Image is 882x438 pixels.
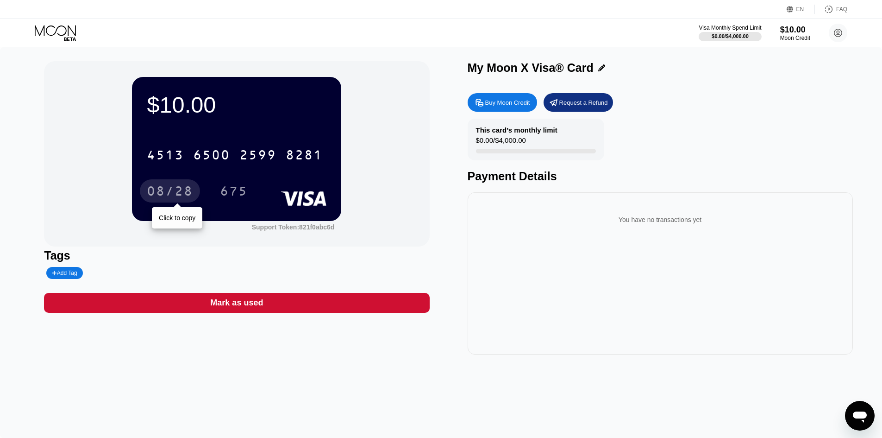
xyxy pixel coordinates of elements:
div: Tags [44,249,429,262]
div: Visa Monthly Spend Limit$0.00/$4,000.00 [699,25,761,41]
div: 6500 [193,149,230,164]
div: 2599 [239,149,276,164]
div: 675 [213,179,255,203]
div: FAQ [836,6,847,13]
div: Add Tag [52,270,77,276]
div: This card’s monthly limit [476,126,557,134]
div: Buy Moon Credit [468,93,537,112]
div: FAQ [815,5,847,14]
div: $0.00 / $4,000.00 [476,136,526,149]
div: $0.00 / $4,000.00 [712,33,749,39]
div: 4513 [147,149,184,164]
div: Visa Monthly Spend Limit [699,25,761,31]
div: Add Tag [46,267,82,279]
div: 675 [220,185,248,200]
div: $10.00Moon Credit [780,25,810,41]
iframe: Nút để khởi chạy cửa sổ nhắn tin [845,401,875,431]
div: Click to copy [159,214,195,222]
div: Mark as used [210,298,263,308]
div: My Moon X Visa® Card [468,61,594,75]
div: 08/28 [140,179,200,203]
div: Mark as used [44,293,429,313]
div: $10.00 [780,25,810,35]
div: Request a Refund [544,93,613,112]
div: 08/28 [147,185,193,200]
div: EN [787,5,815,14]
div: Support Token:821f0abc6d [252,223,335,231]
div: You have no transactions yet [475,207,845,233]
div: Moon Credit [780,35,810,41]
div: EN [796,6,804,13]
div: Support Token: 821f0abc6d [252,223,335,231]
div: Payment Details [468,170,853,183]
div: Request a Refund [559,99,608,107]
div: $10.00 [147,92,326,118]
div: Buy Moon Credit [485,99,530,107]
div: 4513650025998281 [141,143,328,166]
div: 8281 [286,149,323,164]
